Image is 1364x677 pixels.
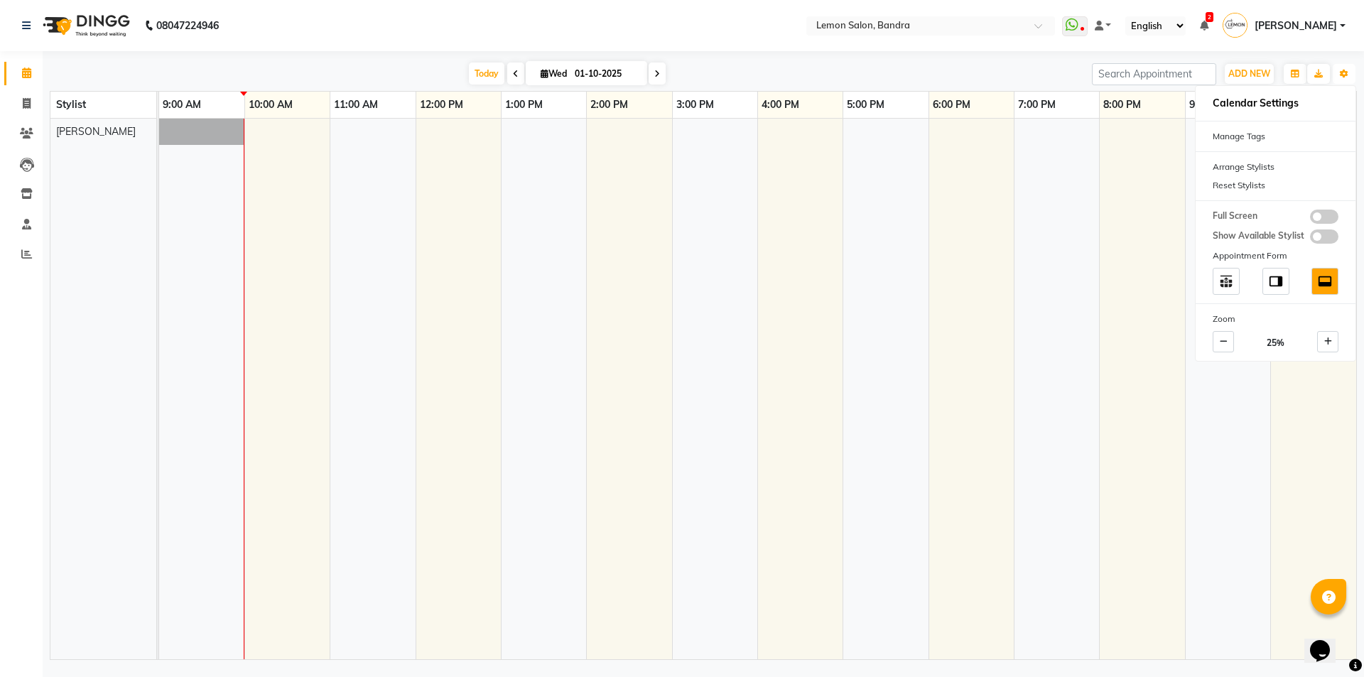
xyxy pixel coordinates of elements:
[1196,92,1355,115] h6: Calendar Settings
[1206,12,1213,22] span: 2
[537,68,570,79] span: Wed
[159,94,205,115] a: 9:00 AM
[245,94,296,115] a: 10:00 AM
[1268,273,1284,289] img: dock_right.svg
[1196,176,1355,195] div: Reset Stylists
[1186,94,1230,115] a: 9:00 PM
[1317,273,1333,289] img: dock_bottom.svg
[587,94,632,115] a: 2:00 PM
[36,6,134,45] img: logo
[1196,127,1355,146] div: Manage Tags
[416,94,467,115] a: 12:00 PM
[1267,337,1284,350] span: 25%
[56,125,136,138] span: [PERSON_NAME]
[570,63,642,85] input: 2025-10-01
[1304,620,1350,663] iframe: chat widget
[1223,13,1247,38] img: Samira Khan
[156,6,219,45] b: 08047224946
[843,94,888,115] a: 5:00 PM
[1200,19,1208,32] a: 2
[502,94,546,115] a: 1:00 PM
[758,94,803,115] a: 4:00 PM
[1196,158,1355,176] div: Arrange Stylists
[330,94,381,115] a: 11:00 AM
[1213,229,1304,244] span: Show Available Stylist
[1213,210,1257,224] span: Full Screen
[1228,68,1270,79] span: ADD NEW
[929,94,974,115] a: 6:00 PM
[1092,63,1216,85] input: Search Appointment
[673,94,718,115] a: 3:00 PM
[469,63,504,85] span: Today
[1014,94,1059,115] a: 7:00 PM
[1100,94,1144,115] a: 8:00 PM
[1196,247,1355,265] div: Appointment Form
[1196,310,1355,328] div: Zoom
[1255,18,1337,33] span: [PERSON_NAME]
[1225,64,1274,84] button: ADD NEW
[56,98,86,111] span: Stylist
[1218,273,1234,289] img: table_move_above.svg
